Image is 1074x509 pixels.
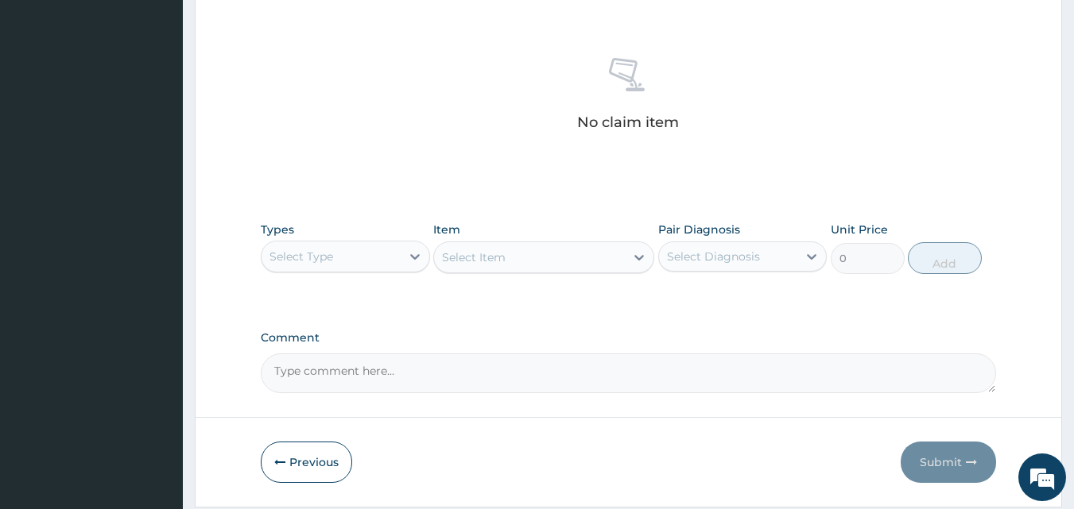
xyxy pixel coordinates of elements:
div: Select Diagnosis [667,249,760,264]
label: Pair Diagnosis [658,222,740,237]
textarea: Type your message and hit 'Enter' [8,340,303,395]
button: Previous [261,442,352,483]
span: We're online! [92,153,219,314]
label: Comment [261,331,997,345]
button: Add [908,242,982,274]
div: Select Type [269,249,333,264]
div: Minimize live chat window [261,8,299,46]
label: Unit Price [831,222,888,237]
p: No claim item [577,114,679,130]
div: Chat with us now [83,89,267,110]
button: Submit [901,442,996,483]
label: Item [433,222,460,237]
label: Types [261,223,294,237]
img: d_794563401_company_1708531726252_794563401 [29,79,64,119]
